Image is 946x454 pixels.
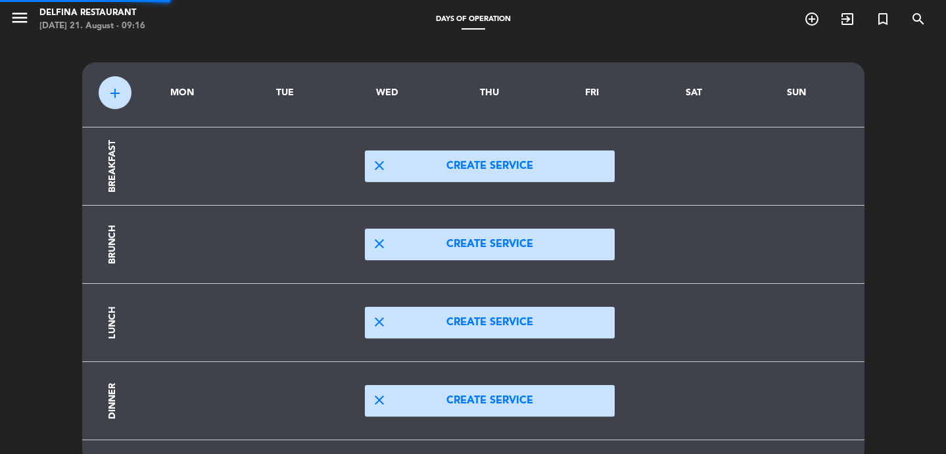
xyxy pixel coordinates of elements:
button: closeCreate service [365,150,615,182]
i: search [911,11,926,27]
span: close [371,392,387,408]
span: close [371,158,387,173]
span: add [107,85,123,101]
span: close [371,236,387,252]
i: turned_in_not [875,11,891,27]
span: close [371,314,387,330]
div: SAT [653,85,736,101]
div: MON [141,85,224,101]
i: add_circle_outline [804,11,820,27]
button: menu [10,8,30,32]
div: TUE [243,85,326,101]
div: [DATE] 21. August - 09:16 [39,20,145,33]
i: menu [10,8,30,28]
div: Breakfast [105,140,120,193]
span: Days of operation [429,16,517,23]
button: add [99,76,131,109]
div: Lunch [105,306,120,339]
div: Delfina Restaurant [39,7,145,20]
button: closeCreate service [365,307,615,338]
button: closeCreate service [365,229,615,260]
div: SUN [755,85,838,101]
div: WED [346,85,429,101]
div: Brunch [105,225,120,264]
i: exit_to_app [840,11,855,27]
button: closeCreate service [365,385,615,417]
div: FRI [550,85,633,101]
div: Dinner [105,383,120,419]
div: THU [448,85,531,101]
